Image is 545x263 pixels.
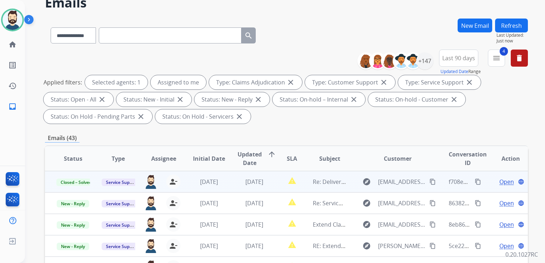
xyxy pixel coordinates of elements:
span: Closed – Solved [56,179,96,186]
span: Type [112,154,125,163]
span: [EMAIL_ADDRESS][DOMAIN_NAME] [378,220,426,229]
span: Open [499,177,514,186]
span: Re: Delivery Status Notification (Failure) [313,178,419,186]
mat-icon: arrow_upward [268,150,276,159]
span: Open [499,199,514,207]
mat-icon: content_copy [475,243,481,249]
mat-icon: content_copy [429,179,436,185]
mat-icon: close [286,78,295,87]
mat-icon: report_problem [288,219,296,228]
div: Status: New - Reply [194,92,270,107]
mat-icon: explore [362,177,371,186]
mat-icon: language [518,221,524,228]
span: Conversation ID [449,150,487,167]
mat-icon: content_copy [429,200,436,206]
img: avatar [2,10,22,30]
mat-icon: language [518,243,524,249]
button: 4 [488,50,505,67]
div: Type: Service Support [398,75,481,89]
mat-icon: close [98,95,106,104]
span: Extend Claim - [PERSON_NAME] - Claim ID: a3b3f9a6-4a83-4eed-81f1-defeaeca16ff [313,221,530,228]
mat-icon: close [254,95,263,104]
span: Customer [384,154,412,163]
mat-icon: content_copy [429,243,436,249]
mat-icon: close [465,78,474,87]
span: [EMAIL_ADDRESS][DOMAIN_NAME] [378,199,426,207]
mat-icon: search [244,31,253,40]
mat-icon: language [518,200,524,206]
mat-icon: person_remove [169,177,178,186]
button: Updated Date [440,69,468,74]
span: [EMAIL_ADDRESS][DOMAIN_NAME] [378,177,426,186]
div: Selected agents: 1 [85,75,148,89]
mat-icon: home [8,40,17,49]
div: Status: Open - All [44,92,113,107]
mat-icon: person_remove [169,220,178,229]
mat-icon: inbox [8,102,17,111]
mat-icon: explore [362,199,371,207]
mat-icon: explore [362,220,371,229]
span: Re: Service Order c7157cbd-3cfa-4099-80d8-3448338180cd with Velofix was Completed [313,199,544,207]
p: Applied filters: [44,78,82,87]
div: Type: Claims Adjudication [209,75,302,89]
span: Open [499,220,514,229]
mat-icon: close [137,112,145,121]
mat-icon: close [350,95,358,104]
span: [DATE] [200,199,218,207]
mat-icon: person_remove [169,242,178,250]
mat-icon: report_problem [288,241,296,249]
mat-icon: person_remove [169,199,178,207]
span: Service Support [102,200,142,207]
span: SLA [287,154,297,163]
mat-icon: content_copy [475,221,481,228]
mat-icon: history [8,82,17,90]
span: Range [440,68,481,74]
mat-icon: list_alt [8,61,17,69]
mat-icon: content_copy [429,221,436,228]
span: Updated Date [238,150,262,167]
img: agent-avatar [144,196,158,210]
span: Last Updated: [496,32,528,38]
span: Just now [496,38,528,44]
button: Last 90 days [439,50,478,67]
mat-icon: content_copy [475,200,481,206]
span: New - Reply [57,200,89,207]
span: [DATE] [245,199,263,207]
span: New - Reply [57,243,89,250]
mat-icon: language [518,179,524,185]
div: Status: New - Initial [116,92,192,107]
mat-icon: report_problem [288,176,296,185]
span: [DATE] [245,242,263,250]
span: Last 90 days [442,57,475,60]
span: Open [499,242,514,250]
img: agent-avatar [144,175,158,189]
p: 0.20.1027RC [505,250,538,259]
span: [PERSON_NAME][EMAIL_ADDRESS][DOMAIN_NAME] [378,242,426,250]
mat-icon: menu [492,54,501,62]
span: Service Support [102,243,142,250]
button: New Email [458,19,492,32]
mat-icon: close [380,78,388,87]
span: Initial Date [193,154,225,163]
span: Service Support [102,221,142,229]
div: Status: On Hold - Servicers [155,109,251,124]
span: [DATE] [245,178,263,186]
p: Emails (43) [45,134,80,143]
span: Status [64,154,82,163]
mat-icon: content_copy [475,179,481,185]
span: Assignee [151,154,176,163]
span: RE: Extend Claim - [PERSON_NAME] - Claim ID: 1f534b28-3f6a-4af1-8e28-a521157af619 [313,242,540,250]
span: [DATE] [245,221,263,228]
img: agent-avatar [144,217,158,232]
div: Status: On-hold - Customer [368,92,465,107]
mat-icon: explore [362,242,371,250]
span: Service Support [102,179,142,186]
img: agent-avatar [144,239,158,253]
mat-icon: delete [515,54,524,62]
div: +147 [416,52,433,69]
mat-icon: report_problem [288,198,296,206]
span: [DATE] [200,221,218,228]
span: [DATE] [200,178,218,186]
span: Subject [319,154,340,163]
th: Action [483,146,528,171]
